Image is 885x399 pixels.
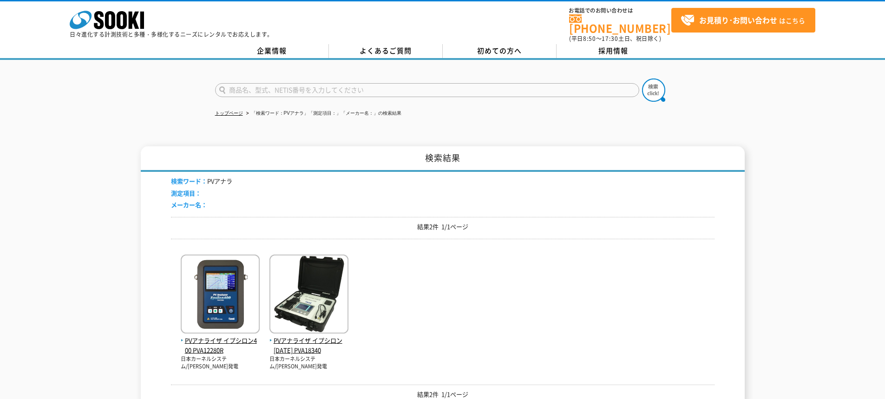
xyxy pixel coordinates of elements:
[569,8,671,13] span: お電話でのお問い合わせは
[443,44,557,58] a: 初めての方へ
[215,44,329,58] a: 企業情報
[681,13,805,27] span: はこちら
[181,336,260,355] span: PVアナライザ イプシロン400 PVA12280R
[642,78,665,102] img: btn_search.png
[215,83,639,97] input: 商品名、型式、NETIS番号を入力してください
[557,44,670,58] a: 採用情報
[141,146,745,172] h1: 検索結果
[215,111,243,116] a: トップページ
[244,109,401,118] li: 「検索ワード：PVアナラ」「測定項目：」「メーカー名：」の検索結果
[171,222,715,232] p: 結果2件 1/1ページ
[181,355,260,371] p: 日本カーネルシステム/[PERSON_NAME]発電
[602,34,618,43] span: 17:30
[269,326,348,355] a: PVアナライザ イプシロン[DATE] PVA18340
[269,336,348,355] span: PVアナライザ イプシロン[DATE] PVA18340
[181,326,260,355] a: PVアナライザ イプシロン400 PVA12280R
[477,46,522,56] span: 初めての方へ
[171,189,201,197] span: 測定項目：
[171,200,207,209] span: メーカー名：
[171,177,232,186] li: PVアナラ
[329,44,443,58] a: よくあるご質問
[269,255,348,336] img: PVA18340
[583,34,596,43] span: 8:50
[181,255,260,336] img: PVA12280R
[569,34,661,43] span: (平日 ～ 土日、祝日除く)
[699,14,777,26] strong: お見積り･お問い合わせ
[70,32,273,37] p: 日々進化する計測技術と多種・多様化するニーズにレンタルでお応えします。
[269,355,348,371] p: 日本カーネルシステム/[PERSON_NAME]発電
[671,8,815,33] a: お見積り･お問い合わせはこちら
[569,14,671,33] a: [PHONE_NUMBER]
[171,177,207,185] span: 検索ワード：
